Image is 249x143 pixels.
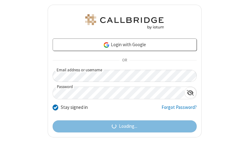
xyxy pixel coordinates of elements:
img: Astra [84,14,165,29]
div: Show password [184,87,196,98]
iframe: Chat [233,127,244,139]
input: Email address or username [53,70,197,82]
a: Forgot Password? [162,104,197,116]
span: OR [120,56,129,65]
button: Loading... [53,120,197,133]
img: google-icon.png [103,42,110,48]
label: Stay signed in [61,104,88,111]
a: Login with Google [53,38,197,51]
input: Password [53,87,184,99]
span: Loading... [119,123,137,130]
